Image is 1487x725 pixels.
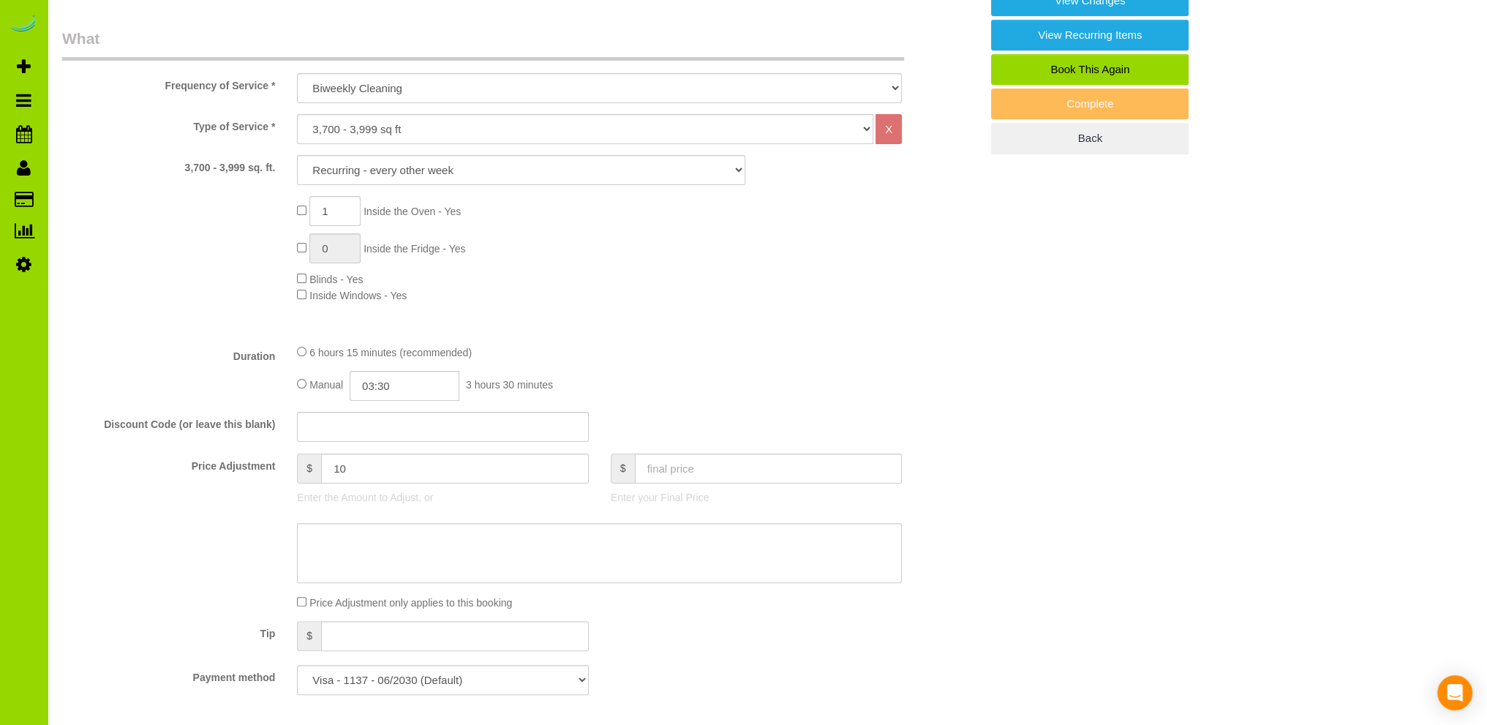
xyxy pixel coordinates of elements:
label: Type of Service * [51,114,286,134]
span: Inside the Oven - Yes [364,206,461,217]
a: View Recurring Items [991,20,1189,50]
img: Automaid Logo [9,15,38,35]
span: Manual [309,379,343,391]
span: $ [611,454,635,484]
label: Price Adjustment [51,454,286,473]
span: $ [297,621,321,651]
span: $ [297,454,321,484]
label: Discount Code (or leave this blank) [51,412,286,432]
span: Price Adjustment only applies to this booking [309,597,512,609]
span: 3 hours 30 minutes [466,379,553,391]
a: Book This Again [991,54,1189,85]
label: Tip [51,621,286,641]
legend: What [62,28,904,61]
label: Payment method [51,665,286,685]
a: Back [991,123,1189,154]
p: Enter your Final Price [611,490,902,505]
label: 3,700 - 3,999 sq. ft. [51,155,286,175]
span: Inside Windows - Yes [309,290,407,301]
div: Open Intercom Messenger [1437,675,1472,710]
input: final price [635,454,903,484]
span: 6 hours 15 minutes (recommended) [309,347,472,358]
p: Enter the Amount to Adjust, or [297,490,588,505]
span: Inside the Fridge - Yes [364,243,465,255]
label: Duration [51,344,286,364]
label: Frequency of Service * [51,73,286,93]
span: Blinds - Yes [309,274,363,285]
